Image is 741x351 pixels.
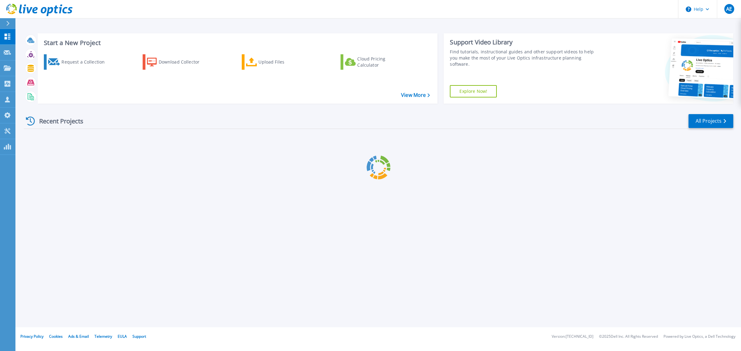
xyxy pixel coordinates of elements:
div: Cloud Pricing Calculator [357,56,407,68]
a: Privacy Policy [20,334,44,339]
h3: Start a New Project [44,39,430,46]
li: © 2025 Dell Inc. All Rights Reserved [599,335,658,339]
li: Version: [TECHNICAL_ID] [552,335,593,339]
div: Request a Collection [61,56,111,68]
a: Cookies [49,334,63,339]
a: Upload Files [242,54,311,70]
a: View More [401,92,430,98]
a: Telemetry [94,334,112,339]
div: Upload Files [258,56,308,68]
a: Cloud Pricing Calculator [341,54,409,70]
li: Powered by Live Optics, a Dell Technology [664,335,735,339]
a: Support [132,334,146,339]
a: Request a Collection [44,54,113,70]
a: Explore Now! [450,85,497,97]
div: Recent Projects [24,114,92,129]
div: Download Collector [159,56,208,68]
div: Find tutorials, instructional guides and other support videos to help you make the most of your L... [450,49,599,67]
a: EULA [118,334,127,339]
a: Download Collector [143,54,211,70]
a: Ads & Email [68,334,89,339]
div: Support Video Library [450,38,599,46]
a: All Projects [689,114,733,128]
span: AE [726,6,732,11]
